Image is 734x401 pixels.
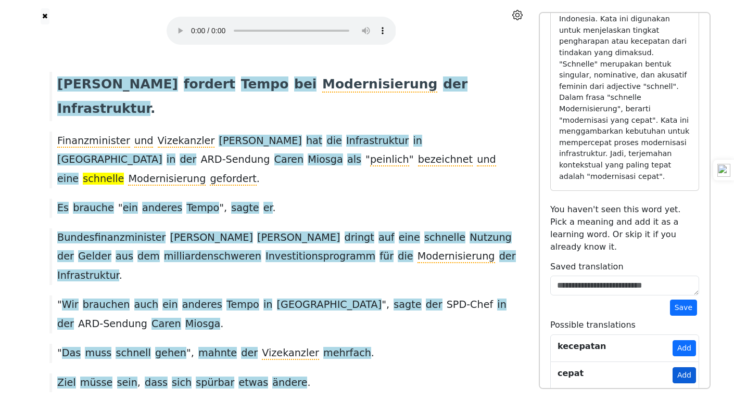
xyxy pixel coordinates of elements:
[673,340,696,356] button: Add
[322,76,437,93] span: Modernisierung
[162,299,178,312] span: ein
[62,299,79,312] span: Wir
[477,153,496,166] span: und
[470,231,512,244] span: Nutzung
[196,377,234,390] span: spürbar
[57,76,178,93] span: [PERSON_NAME]
[274,153,304,166] span: Caren
[57,269,119,282] span: Infrastruktur
[83,173,124,186] span: schnelle
[241,76,289,93] span: Tempo
[57,318,74,331] span: der
[57,101,150,117] span: Infrastruktur
[57,377,76,390] span: Ziel
[83,299,130,312] span: brauchen
[78,250,111,263] span: Gelder
[128,173,206,186] span: Modernisierung
[116,347,150,360] span: schnell
[116,250,133,263] span: aus
[220,318,223,331] span: .
[164,250,261,263] span: milliardenschweren
[238,377,268,390] span: etwas
[85,347,111,360] span: muss
[142,202,182,215] span: anderes
[184,76,235,93] span: fordert
[497,299,507,312] span: in
[57,299,62,312] span: "
[409,153,414,166] span: "
[558,340,606,353] div: kecepatan
[57,250,74,263] span: der
[73,202,114,215] span: brauche
[379,250,394,263] span: für
[273,202,276,215] span: .
[200,153,270,166] span: ARD-Sendung
[558,367,584,380] div: cepat
[499,250,516,263] span: der
[371,347,374,360] span: .
[382,299,389,312] span: ",
[62,347,81,360] span: Das
[57,202,69,215] span: Es
[670,300,697,316] button: Save
[263,299,273,312] span: in
[41,8,49,24] button: ✖
[398,250,413,263] span: die
[186,202,219,215] span: Tempo
[347,153,361,166] span: als
[277,299,382,312] span: [GEOGRAPHIC_DATA]
[145,377,168,390] span: dass
[326,135,341,148] span: die
[231,202,259,215] span: sagte
[78,318,147,331] span: ARD-Sendung
[550,203,699,253] p: You haven't seen this word yet. Pick a meaning and add it as a learning word. Or skip it if you a...
[119,269,122,282] span: .
[57,153,162,166] span: [GEOGRAPHIC_DATA]
[57,135,130,148] span: Finanzminister
[263,202,273,215] span: er
[257,231,340,244] span: [PERSON_NAME]
[443,76,467,93] span: der
[155,347,186,360] span: gehen
[170,231,253,244] span: [PERSON_NAME]
[57,173,79,186] span: eine
[150,101,155,117] span: .
[257,173,260,186] span: .
[307,377,310,390] span: .
[365,153,370,166] span: "
[185,318,221,331] span: Miosga
[399,231,420,244] span: eine
[210,173,256,186] span: gefordert
[118,202,123,215] span: "
[241,347,258,360] span: der
[80,377,113,390] span: müsse
[134,135,154,148] span: und
[151,318,181,331] span: Caren
[198,347,237,360] span: mahnte
[137,377,141,390] span: ,
[417,250,495,263] span: Modernisierung
[418,153,473,166] span: bezeichnet
[117,377,137,390] span: sein
[186,347,194,360] span: ",
[262,347,319,360] span: Vizekanzler
[550,262,699,271] h6: Saved translation
[447,299,493,312] span: SPD-Chef
[424,231,465,244] span: schnelle
[345,231,374,244] span: dringt
[323,347,371,360] span: mehrfach
[180,153,196,166] span: der
[294,76,317,93] span: bei
[137,250,160,263] span: dem
[413,135,423,148] span: in
[123,202,138,215] span: ein
[378,231,395,244] span: auf
[346,135,409,148] span: Infrastruktur
[219,202,227,215] span: ",
[158,135,215,148] span: Vizekanzler
[134,299,159,312] span: auch
[370,153,409,166] span: peinlich
[426,299,442,312] span: der
[57,231,166,244] span: Bundesfinanzminister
